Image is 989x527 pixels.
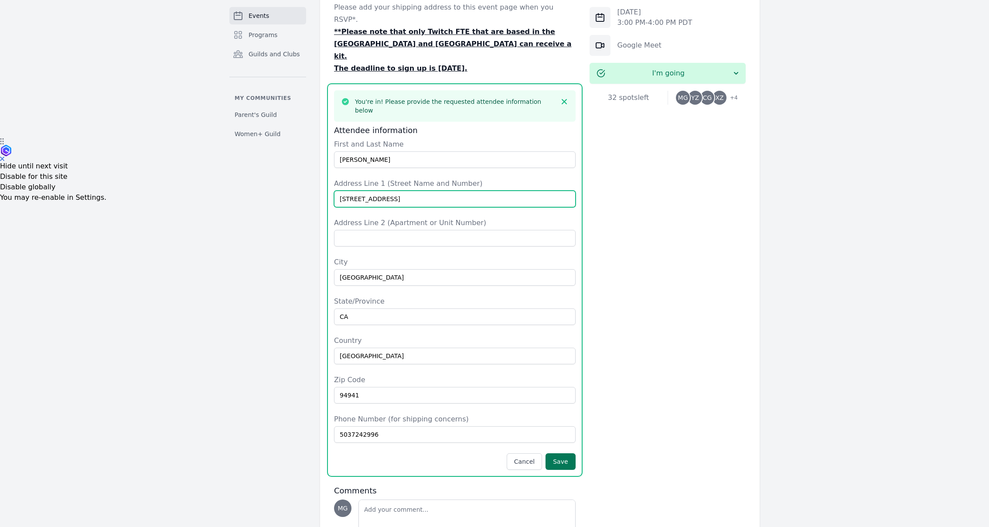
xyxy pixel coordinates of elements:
[691,95,699,101] span: YZ
[703,95,712,101] span: CG
[229,95,306,102] p: My communities
[334,178,576,189] label: Address Line 1 (Street Name and Number)
[334,414,576,424] label: Phone Number (for shipping concerns)
[249,50,300,58] span: Guilds and Clubs
[235,130,280,138] span: Women+ Guild
[334,139,576,150] label: First and Last Name
[725,92,738,105] span: + 4
[229,7,306,142] nav: Sidebar
[355,97,555,115] h3: You're in! Please provide the requested attendee information below
[338,505,348,511] span: MG
[678,95,688,101] span: MG
[617,17,692,28] p: 3:00 PM - 4:00 PM PDT
[334,218,576,228] label: Address Line 2 (Apartment or Unit Number)
[590,92,668,103] div: 32 spots left
[229,126,306,142] a: Women+ Guild
[334,375,576,385] label: Zip Code
[617,41,662,49] a: Google Meet
[334,296,576,307] label: State/Province
[334,64,467,72] u: The deadline to sign up is [DATE].
[590,63,746,84] button: I'm going
[334,125,576,136] h3: Attendee information
[605,68,732,79] span: I'm going
[229,7,306,24] a: Events
[334,486,576,496] h3: Comments
[617,7,692,17] p: [DATE]
[249,11,269,20] span: Events
[235,110,277,119] span: Parent's Guild
[334,335,576,346] label: Country
[229,107,306,123] a: Parent's Guild
[334,27,572,60] u: **Please note that only Twitch FTE that are based in the [GEOGRAPHIC_DATA] and [GEOGRAPHIC_DATA] ...
[507,453,542,470] button: Cancel
[229,26,306,44] a: Programs
[715,95,723,101] span: XZ
[229,45,306,63] a: Guilds and Clubs
[546,453,575,470] button: Save
[334,1,576,26] p: Please add your shipping address to this event page when you RSVP*.
[249,31,277,39] span: Programs
[334,257,576,267] label: City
